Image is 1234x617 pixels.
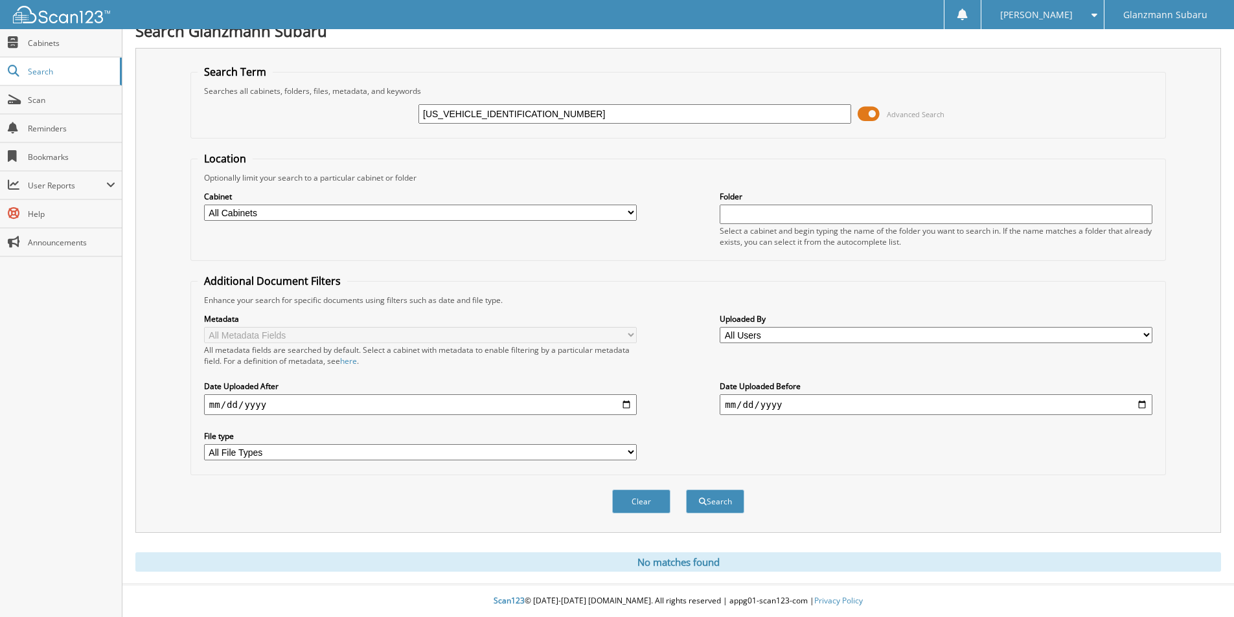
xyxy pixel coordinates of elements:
label: Folder [720,191,1152,202]
legend: Location [198,151,253,166]
span: Glanzmann Subaru [1123,11,1207,19]
div: © [DATE]-[DATE] [DOMAIN_NAME]. All rights reserved | appg01-scan123-com | [122,585,1234,617]
img: scan123-logo-white.svg [13,6,110,23]
span: Reminders [28,123,115,134]
span: Announcements [28,237,115,248]
legend: Search Term [198,65,273,79]
button: Search [686,489,744,513]
span: Search [28,66,113,77]
label: Uploaded By [720,313,1152,324]
a: here [340,355,357,366]
button: Clear [612,489,670,513]
span: Bookmarks [28,151,115,163]
span: Scan [28,95,115,106]
div: All metadata fields are searched by default. Select a cabinet with metadata to enable filtering b... [204,344,637,366]
span: Scan123 [494,595,525,606]
span: Advanced Search [887,109,944,119]
label: Date Uploaded Before [720,381,1152,392]
div: Select a cabinet and begin typing the name of the folder you want to search in. If the name match... [720,225,1152,247]
a: Privacy Policy [814,595,863,606]
input: start [204,394,637,415]
iframe: Chat Widget [1169,555,1234,617]
label: Cabinet [204,191,637,202]
h1: Search Glanzmann Subaru [135,20,1221,41]
span: Cabinets [28,38,115,49]
legend: Additional Document Filters [198,274,347,288]
input: end [720,394,1152,415]
span: Help [28,208,115,219]
label: Metadata [204,313,637,324]
label: File type [204,431,637,442]
label: Date Uploaded After [204,381,637,392]
span: User Reports [28,180,106,191]
div: Optionally limit your search to a particular cabinet or folder [198,172,1159,183]
div: Enhance your search for specific documents using filters such as date and file type. [198,295,1159,306]
span: [PERSON_NAME] [1000,11,1073,19]
div: No matches found [135,552,1221,572]
div: Searches all cabinets, folders, files, metadata, and keywords [198,85,1159,96]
